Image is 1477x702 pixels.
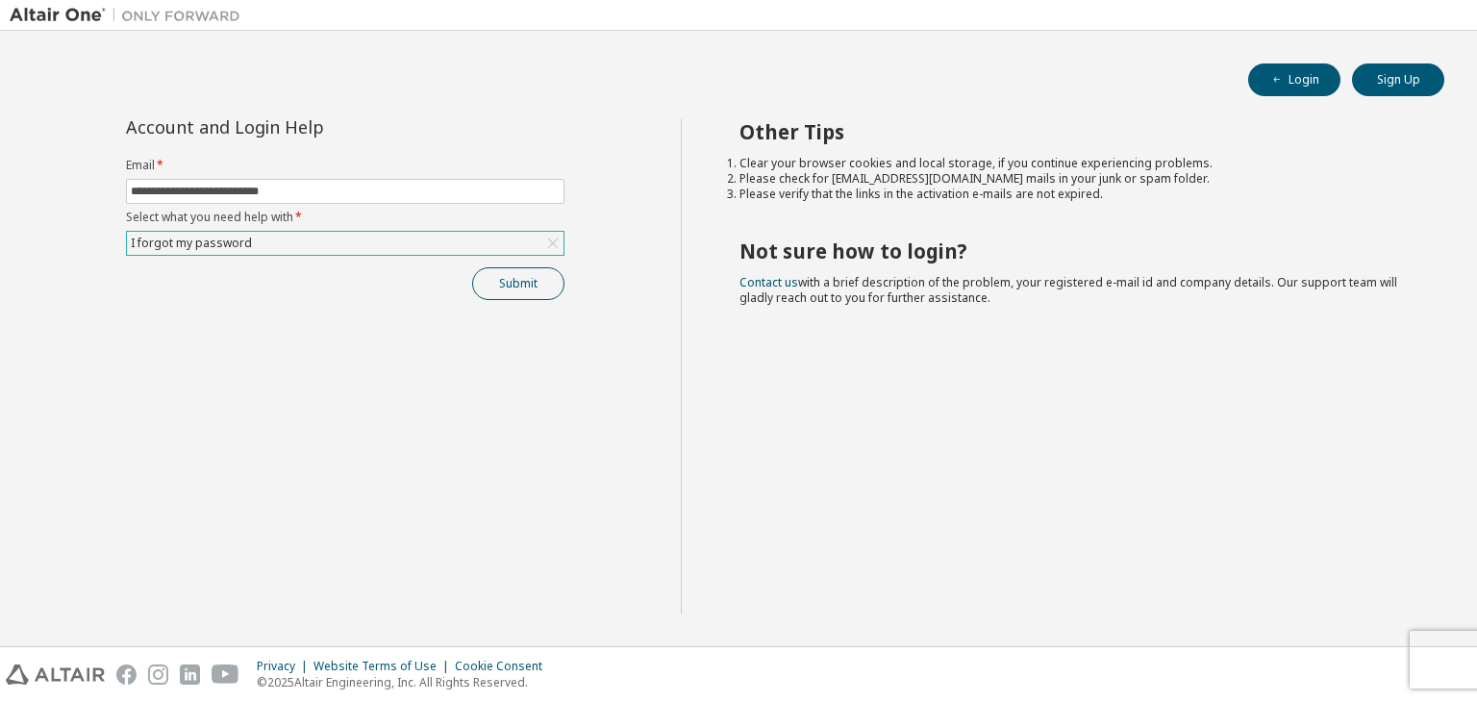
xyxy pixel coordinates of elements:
span: with a brief description of the problem, your registered e-mail id and company details. Our suppo... [739,274,1397,306]
img: Altair One [10,6,250,25]
img: linkedin.svg [180,664,200,685]
div: Account and Login Help [126,119,477,135]
div: Cookie Consent [455,659,554,674]
div: I forgot my password [127,232,563,255]
h2: Not sure how to login? [739,238,1411,263]
a: Contact us [739,274,798,290]
p: © 2025 Altair Engineering, Inc. All Rights Reserved. [257,674,554,690]
div: I forgot my password [128,233,255,254]
label: Select what you need help with [126,210,564,225]
div: Website Terms of Use [313,659,455,674]
button: Submit [472,267,564,300]
img: altair_logo.svg [6,664,105,685]
li: Clear your browser cookies and local storage, if you continue experiencing problems. [739,156,1411,171]
button: Sign Up [1352,63,1444,96]
img: youtube.svg [212,664,239,685]
button: Login [1248,63,1340,96]
li: Please check for [EMAIL_ADDRESS][DOMAIN_NAME] mails in your junk or spam folder. [739,171,1411,187]
div: Privacy [257,659,313,674]
li: Please verify that the links in the activation e-mails are not expired. [739,187,1411,202]
h2: Other Tips [739,119,1411,144]
img: facebook.svg [116,664,137,685]
img: instagram.svg [148,664,168,685]
label: Email [126,158,564,173]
